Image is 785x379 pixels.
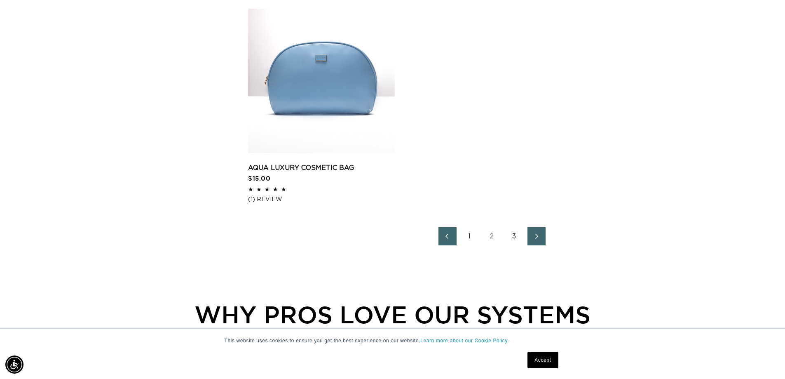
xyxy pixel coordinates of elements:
a: Learn more about our Cookie Policy. [420,338,509,344]
a: Page 1 [461,227,479,245]
a: Accept [527,352,558,368]
a: Previous page [438,227,457,245]
a: AQUA Luxury Cosmetic Bag [248,163,395,173]
p: This website uses cookies to ensure you get the best experience on our website. [225,337,561,344]
nav: Pagination [248,227,736,245]
div: WHY PROS LOVE OUR SYSTEMS [49,297,736,332]
a: Next page [527,227,546,245]
a: Page 2 [483,227,501,245]
iframe: Chat Widget [744,339,785,379]
a: Page 3 [505,227,523,245]
div: Accessibility Menu [5,355,23,374]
